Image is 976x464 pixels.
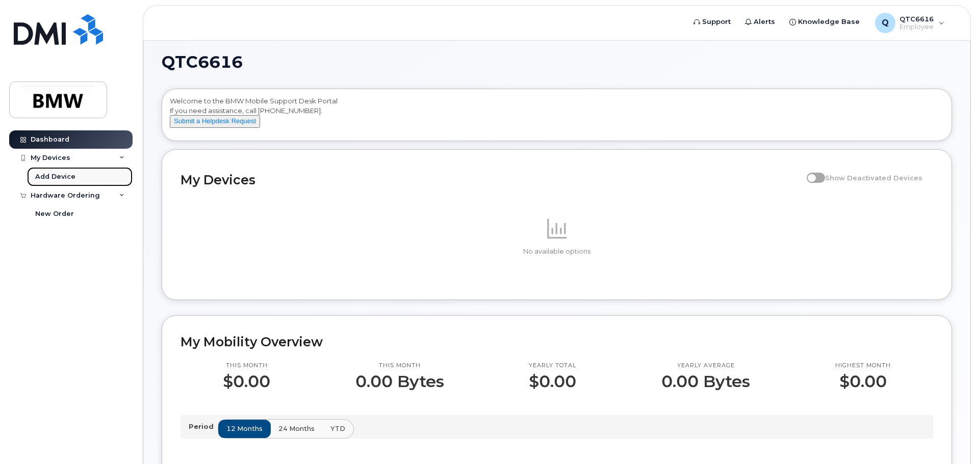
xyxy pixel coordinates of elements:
[355,372,444,391] p: 0.00 Bytes
[223,372,270,391] p: $0.00
[162,54,243,70] span: QTC6616
[181,334,933,349] h2: My Mobility Overview
[278,424,315,433] span: 24 months
[181,172,802,187] h2: My Devices
[189,422,218,431] p: Period
[807,168,815,176] input: Show Deactivated Devices
[835,372,891,391] p: $0.00
[170,117,260,125] a: Submit a Helpdesk Request
[330,424,345,433] span: YTD
[181,247,933,256] p: No available options
[661,362,750,370] p: Yearly average
[835,362,891,370] p: Highest month
[170,115,260,128] button: Submit a Helpdesk Request
[529,372,576,391] p: $0.00
[661,372,750,391] p: 0.00 Bytes
[932,420,968,456] iframe: Messenger Launcher
[170,96,944,137] div: Welcome to the BMW Mobile Support Desk Portal If you need assistance, call [PHONE_NUMBER].
[355,362,444,370] p: This month
[825,174,922,182] span: Show Deactivated Devices
[529,362,576,370] p: Yearly total
[223,362,270,370] p: This month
